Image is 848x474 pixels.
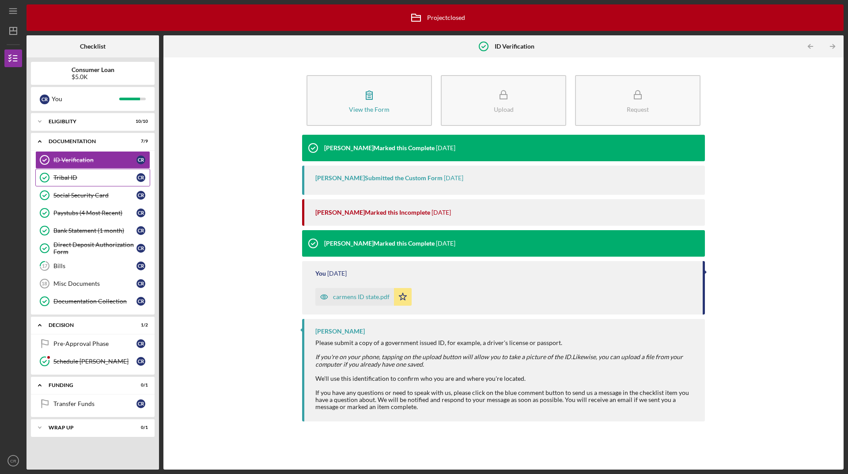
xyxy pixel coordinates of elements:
[315,174,443,182] div: [PERSON_NAME] Submitted the Custom Form
[136,173,145,182] div: C R
[35,395,150,413] a: Transfer FundsCR
[315,339,696,382] div: Please submit a copy of a government issued ID, for example, a driver's license or passport. We'l...
[35,222,150,239] a: Bank Statement (1 month)CR
[49,322,126,328] div: Decision
[72,73,114,80] div: $5.0K
[494,106,514,113] div: Upload
[136,244,145,253] div: C R
[53,192,136,199] div: Social Security Card
[42,281,47,286] tspan: 18
[53,298,136,305] div: Documentation Collection
[42,263,48,269] tspan: 17
[432,209,451,216] time: 2025-07-30 13:27
[315,270,326,277] div: You
[136,297,145,306] div: C R
[307,75,432,126] button: View the Form
[315,288,412,306] button: carmens ID state.pdf
[53,227,136,234] div: Bank Statement (1 month)
[52,91,119,106] div: You
[315,209,430,216] div: [PERSON_NAME] Marked this Incomplete
[405,7,465,29] div: Project closed
[53,241,136,255] div: Direct Deposit Authorization Form
[132,139,148,144] div: 7 / 9
[627,106,649,113] div: Request
[49,425,126,430] div: Wrap up
[53,262,136,269] div: Bills
[324,144,435,152] div: [PERSON_NAME] Marked this Complete
[35,169,150,186] a: Tribal IDCR
[72,66,114,73] b: Consumer Loan
[132,322,148,328] div: 1 / 2
[53,358,136,365] div: Schedule [PERSON_NAME]
[136,262,145,270] div: C R
[136,399,145,408] div: C R
[315,389,696,410] div: If you have any questions or need to speak with us, please click on the blue comment button to se...
[53,174,136,181] div: Tribal ID
[35,292,150,310] a: Documentation CollectionCR
[327,270,347,277] time: 2025-07-15 21:34
[35,204,150,222] a: Paystubs (4 Most Recent)CR
[132,119,148,124] div: 10 / 10
[136,155,145,164] div: C R
[4,452,22,470] button: CR
[40,95,49,104] div: C R
[35,239,150,257] a: Direct Deposit Authorization FormCR
[53,280,136,287] div: Misc Documents
[53,340,136,347] div: Pre-Approval Phase
[35,186,150,204] a: Social Security CardCR
[35,151,150,169] a: ID VerificationCR
[136,191,145,200] div: C R
[136,339,145,348] div: C R
[53,156,136,163] div: ID Verification
[495,43,534,50] b: ID Verification
[132,383,148,388] div: 0 / 1
[53,209,136,216] div: Paystubs (4 Most Recent)
[441,75,566,126] button: Upload
[436,144,455,152] time: 2025-07-30 13:27
[49,139,126,144] div: Documentation
[324,240,435,247] div: [PERSON_NAME] Marked this Complete
[136,226,145,235] div: C R
[80,43,106,50] b: Checklist
[349,106,390,113] div: View the Form
[132,425,148,430] div: 0 / 1
[333,293,390,300] div: carmens ID state.pdf
[315,353,572,360] em: If you're on your phone, tapping on the upload button will allow you to take a picture of the ID.
[35,335,150,353] a: Pre-Approval PhaseCR
[315,328,365,335] div: [PERSON_NAME]
[436,240,455,247] time: 2025-07-25 14:18
[35,275,150,292] a: 18Misc DocumentsCR
[444,174,463,182] time: 2025-07-30 13:27
[53,400,136,407] div: Transfer Funds
[49,119,126,124] div: Eligiblity
[136,279,145,288] div: C R
[35,353,150,370] a: Schedule [PERSON_NAME]CR
[315,353,683,368] em: Likewise, you can upload a file from your computer if you already have one saved.
[35,257,150,275] a: 17BillsCR
[10,459,16,463] text: CR
[136,357,145,366] div: C R
[136,209,145,217] div: C R
[49,383,126,388] div: Funding
[575,75,700,126] button: Request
